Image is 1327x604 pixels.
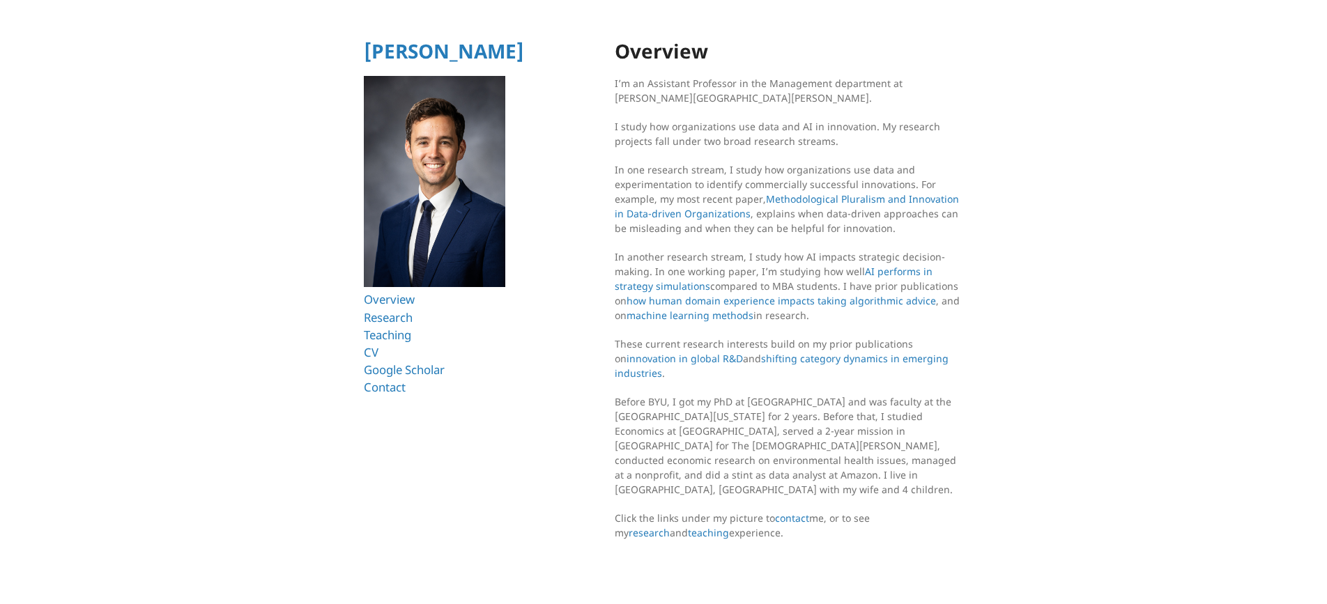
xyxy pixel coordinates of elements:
a: Contact [364,379,406,395]
a: innovation in global R&D [627,352,743,365]
p: In one research stream, I study how organizations use data and experimentation to identify commer... [615,162,963,235]
img: Ryan T Allen HBS [364,76,505,288]
p: Click the links under my picture to me, or to see my and experience. [615,511,963,540]
a: contact [775,511,809,525]
p: Before BYU, I got my PhD at [GEOGRAPHIC_DATA] and was faculty at the [GEOGRAPHIC_DATA][US_STATE] ... [615,394,963,497]
a: shifting category dynamics in emerging industries [615,352,949,380]
h1: Overview [615,40,963,62]
a: Google Scholar [364,362,445,378]
a: machine learning methods [627,309,753,322]
a: CV [364,344,378,360]
a: teaching [688,526,729,539]
a: Teaching [364,327,411,343]
a: Overview [364,291,415,307]
a: Research [364,309,413,325]
p: I’m an Assistant Professor in the Management department at [PERSON_NAME][GEOGRAPHIC_DATA][PERSON_... [615,76,963,105]
p: These current research interests build on my prior publications on and . [615,336,963,380]
a: AI performs in strategy simulations [615,265,933,293]
p: In another research stream, I study how AI impacts strategic decision-making. In one working pape... [615,249,963,323]
a: how human domain experience impacts taking algorithmic advice [627,294,936,307]
a: research [629,526,670,539]
a: Methodological Pluralism and Innovation in Data-driven Organizations [615,192,959,220]
a: [PERSON_NAME] [364,38,524,64]
p: I study how organizations use data and AI in innovation. My research projects fall under two broa... [615,119,963,148]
